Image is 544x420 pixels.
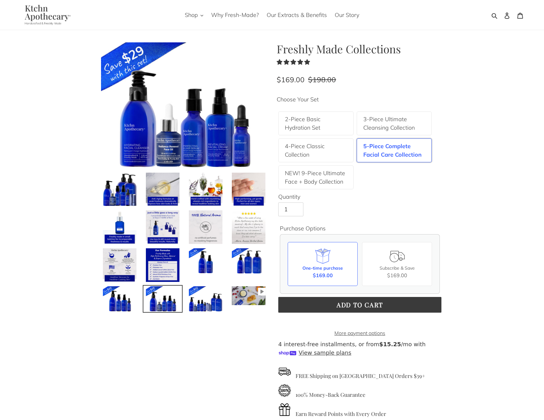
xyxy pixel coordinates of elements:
[335,11,359,19] span: Our Story
[332,10,362,20] a: Our Story
[188,172,223,207] img: Load image into Gallery viewer, Freshly Made Collections
[278,384,291,397] img: guarantee.png
[302,265,343,272] div: One-time purchase
[278,403,441,417] h4: Earn Reward Points with Every Order
[363,142,425,159] label: 5-Piece Complete Facial Care Collection
[145,172,180,207] img: Load image into Gallery viewer, Freshly Made Collections
[102,248,137,283] img: Load image into Gallery viewer, Freshly Made Collections
[280,224,326,233] legend: Purchase Options
[277,58,312,66] span: 4.83 stars
[308,75,336,84] s: $198.00
[278,365,291,378] img: free-delivery.png
[277,95,443,104] label: Choose Your Set
[145,210,180,245] img: Load image into Gallery viewer, Freshly Made Collections
[337,300,383,309] span: Add to cart
[277,75,305,84] span: $169.00
[278,329,441,337] a: More payment options
[380,265,415,271] span: Subscribe & Save
[145,286,180,312] img: Load image into Gallery viewer, Freshly Made Collections
[188,248,223,274] img: Load image into Gallery viewer, Freshly Made Collections
[363,115,425,132] label: 3-Piece Ultimate Cleansing Collection
[285,169,347,186] label: NEW! 9-Piece Ultimate Face + Body Collection
[188,210,223,245] img: Load image into Gallery viewer, Freshly Made Collections
[102,210,137,245] img: Load image into Gallery viewer, Freshly Made Collections
[264,10,330,20] a: Our Extracts & Benefits
[182,10,206,20] button: Shop
[208,10,262,20] a: Why Fresh-Made?
[278,297,441,313] button: Add to cart
[277,42,443,56] h1: Freshly Made Collections
[102,286,137,312] img: Load image into Gallery viewer, Freshly Made Collections
[285,142,347,159] label: 4-Piece Classic Collection
[278,403,291,416] img: gift.png
[145,248,180,283] img: Load image into Gallery viewer, Freshly Made Collections
[278,192,441,201] label: Quantity
[102,172,137,207] img: Load image into Gallery viewer, Freshly Made Collections
[387,272,407,278] span: $169.00
[278,384,441,398] h4: 100% Money-Back Guarantee
[231,248,266,274] img: Load image into Gallery viewer, Freshly Made Collections
[185,11,198,19] span: Shop
[231,286,266,306] img: Load and play video in Gallery viewer, Freshly Made Collections
[188,286,223,312] img: Load image into Gallery viewer, Freshly Made Collections
[231,210,266,245] img: Load image into Gallery viewer, Freshly Made Collections
[267,11,327,19] span: Our Extracts & Benefits
[101,42,267,167] img: Freshly Made Collections
[285,115,347,132] label: 2-Piece Basic Hydration Set
[231,172,266,207] img: Load image into Gallery viewer, Freshly Made Collections
[17,5,75,25] img: Ktchn Apothecary
[313,272,333,279] span: $169.00
[278,365,441,379] h4: FREE Shipping on [GEOGRAPHIC_DATA] Orders $39+
[211,11,259,19] span: Why Fresh-Made?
